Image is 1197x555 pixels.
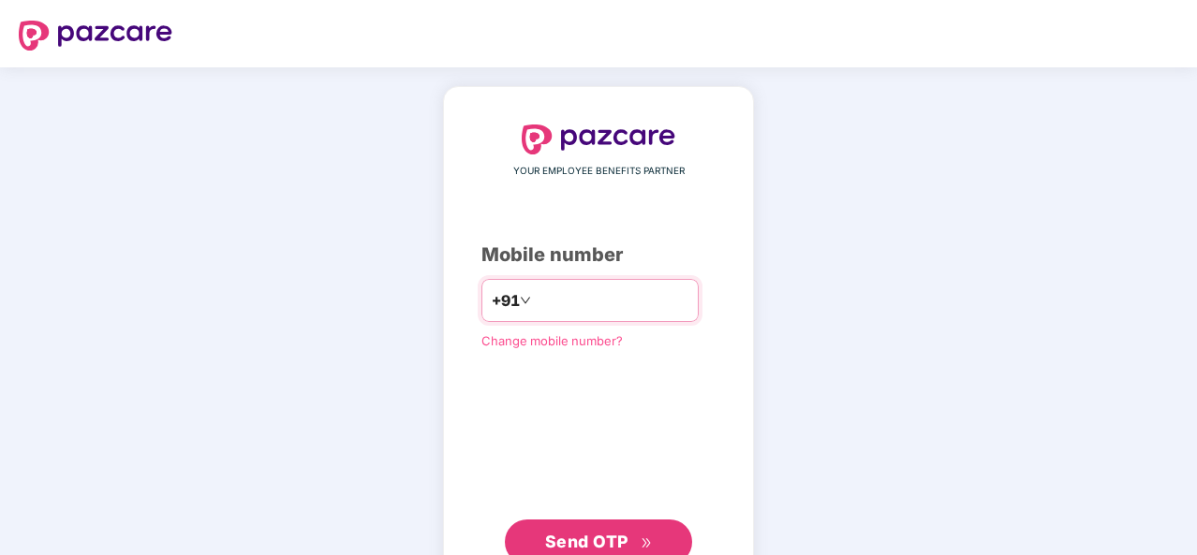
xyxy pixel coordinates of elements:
span: down [520,295,531,306]
span: +91 [492,289,520,313]
img: logo [522,124,675,154]
a: Change mobile number? [481,333,623,348]
div: Mobile number [481,241,716,270]
span: Send OTP [545,532,628,551]
img: logo [19,21,172,51]
span: YOUR EMPLOYEE BENEFITS PARTNER [513,164,685,179]
span: double-right [641,537,653,549]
